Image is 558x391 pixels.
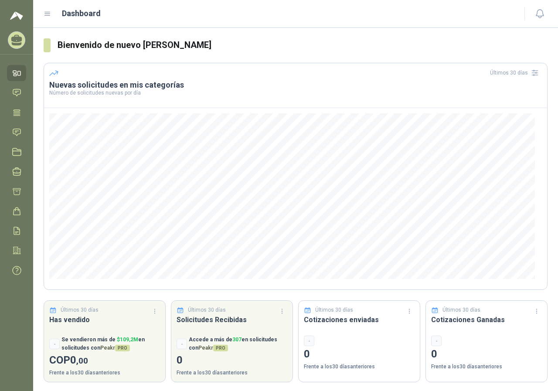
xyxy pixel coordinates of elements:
p: Número de solicitudes nuevas por día [49,90,542,95]
p: COP [49,352,160,369]
p: Últimos 30 días [442,306,480,314]
div: - [177,339,187,349]
h3: Solicitudes Recibidas [177,314,287,325]
div: - [49,339,60,349]
div: Últimos 30 días [490,66,542,80]
p: Frente a los 30 días anteriores [304,363,415,371]
span: 0 [70,354,88,366]
p: Frente a los 30 días anteriores [177,369,287,377]
p: Frente a los 30 días anteriores [49,369,160,377]
p: 0 [304,346,415,363]
div: - [304,336,314,346]
span: Peakr [100,345,130,351]
h3: Cotizaciones Ganadas [431,314,542,325]
span: PRO [213,345,228,351]
span: Peakr [198,345,228,351]
p: Se vendieron más de en solicitudes con [61,336,160,352]
span: PRO [115,345,130,351]
img: Logo peakr [10,10,23,21]
h3: Has vendido [49,314,160,325]
h3: Bienvenido de nuevo [PERSON_NAME] [58,38,548,52]
p: Últimos 30 días [61,306,99,314]
p: Accede a más de en solicitudes con [189,336,287,352]
p: Frente a los 30 días anteriores [431,363,542,371]
p: 0 [431,346,542,363]
h1: Dashboard [62,7,101,20]
span: $ 109,2M [117,337,138,343]
p: Últimos 30 días [188,306,226,314]
p: Últimos 30 días [315,306,353,314]
h3: Cotizaciones enviadas [304,314,415,325]
div: - [431,336,442,346]
span: 307 [232,337,242,343]
p: 0 [177,352,287,369]
span: ,00 [76,356,88,366]
h3: Nuevas solicitudes en mis categorías [49,80,542,90]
